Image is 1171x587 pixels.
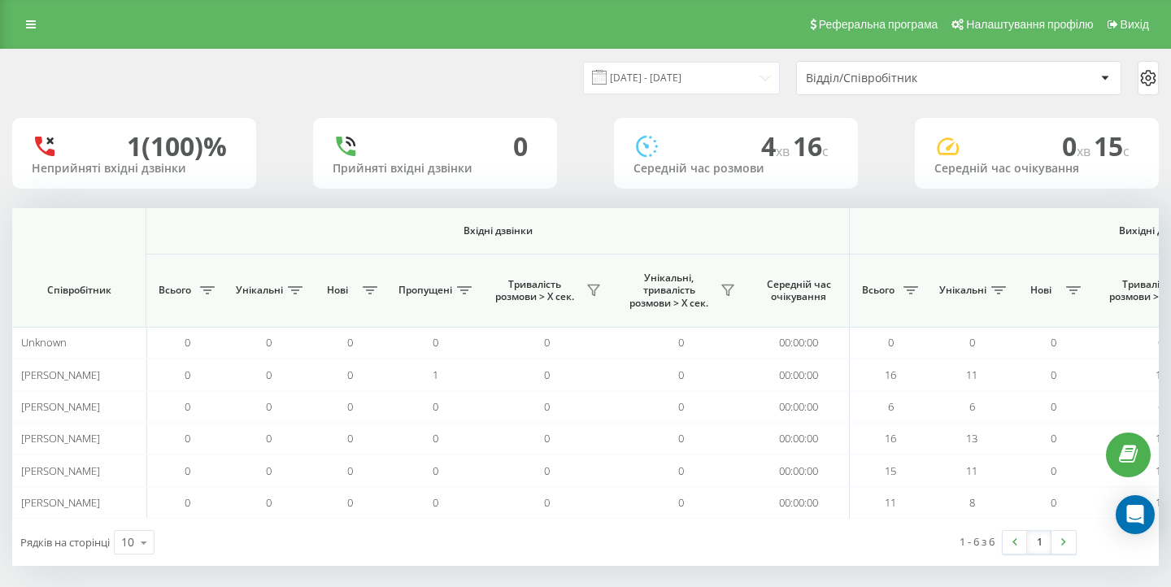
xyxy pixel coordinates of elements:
[1077,142,1094,160] span: хв
[347,399,353,414] span: 0
[544,399,550,414] span: 0
[822,142,829,160] span: c
[1021,284,1061,297] span: Нові
[32,162,237,176] div: Неприйняті вхідні дзвінки
[939,284,986,297] span: Унікальні
[317,284,358,297] span: Нові
[748,487,850,519] td: 00:00:00
[969,399,975,414] span: 6
[544,367,550,382] span: 0
[885,431,896,446] span: 16
[433,463,438,478] span: 0
[1158,399,1164,414] span: 6
[544,495,550,510] span: 0
[776,142,793,160] span: хв
[1027,531,1051,554] a: 1
[1156,495,1167,510] span: 11
[21,431,100,446] span: [PERSON_NAME]
[513,131,528,162] div: 0
[185,367,190,382] span: 0
[748,423,850,454] td: 00:00:00
[20,535,110,550] span: Рядків на сторінці
[185,335,190,350] span: 0
[185,399,190,414] span: 0
[858,284,899,297] span: Всього
[966,367,977,382] span: 11
[266,399,272,414] span: 0
[333,162,538,176] div: Прийняті вхідні дзвінки
[633,162,838,176] div: Середній час розмови
[236,284,283,297] span: Унікальні
[1116,495,1155,534] div: Open Intercom Messenger
[1051,463,1056,478] span: 0
[888,399,894,414] span: 6
[885,495,896,510] span: 11
[678,463,684,478] span: 0
[678,399,684,414] span: 0
[1051,495,1056,510] span: 0
[678,431,684,446] span: 0
[793,128,829,163] span: 16
[544,431,550,446] span: 0
[21,463,100,478] span: [PERSON_NAME]
[185,431,190,446] span: 0
[1051,335,1056,350] span: 0
[1094,128,1130,163] span: 15
[678,367,684,382] span: 0
[488,278,581,303] span: Тривалість розмови > Х сек.
[398,284,452,297] span: Пропущені
[1121,18,1149,31] span: Вихід
[127,131,227,162] div: 1 (100)%
[1051,431,1056,446] span: 0
[806,72,1000,85] div: Відділ/Співробітник
[266,367,272,382] span: 0
[544,335,550,350] span: 0
[1156,367,1167,382] span: 16
[266,495,272,510] span: 0
[266,335,272,350] span: 0
[544,463,550,478] span: 0
[885,463,896,478] span: 15
[966,431,977,446] span: 13
[433,399,438,414] span: 0
[347,495,353,510] span: 0
[1156,463,1167,478] span: 15
[121,534,134,550] div: 10
[960,533,995,550] div: 1 - 6 з 6
[969,335,975,350] span: 0
[347,431,353,446] span: 0
[761,128,793,163] span: 4
[433,495,438,510] span: 0
[185,463,190,478] span: 0
[21,335,67,350] span: Unknown
[678,495,684,510] span: 0
[1156,431,1167,446] span: 16
[885,367,896,382] span: 16
[266,431,272,446] span: 0
[189,224,807,237] span: Вхідні дзвінки
[888,335,894,350] span: 0
[21,495,100,510] span: [PERSON_NAME]
[1062,128,1094,163] span: 0
[347,335,353,350] span: 0
[969,495,975,510] span: 8
[1158,335,1164,350] span: 0
[1123,142,1130,160] span: c
[21,399,100,414] span: [PERSON_NAME]
[185,495,190,510] span: 0
[347,367,353,382] span: 0
[678,335,684,350] span: 0
[819,18,938,31] span: Реферальна програма
[347,463,353,478] span: 0
[433,431,438,446] span: 0
[1051,367,1056,382] span: 0
[966,463,977,478] span: 11
[934,162,1139,176] div: Середній час очікування
[748,391,850,423] td: 00:00:00
[760,278,837,303] span: Середній час очікування
[266,463,272,478] span: 0
[26,284,132,297] span: Співробітник
[433,367,438,382] span: 1
[1051,399,1056,414] span: 0
[748,454,850,486] td: 00:00:00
